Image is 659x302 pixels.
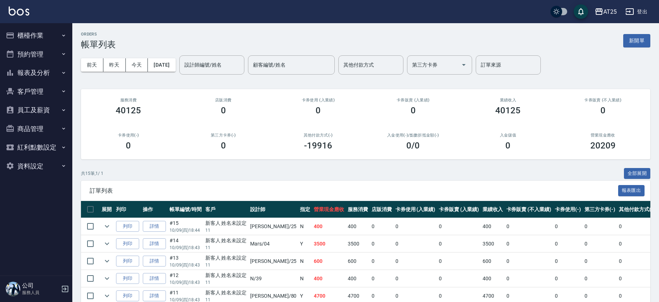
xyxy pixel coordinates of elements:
h2: 入金儲值 [469,133,547,138]
td: 0 [553,270,583,287]
th: 客戶 [204,201,249,218]
td: 0 [394,270,437,287]
td: 0 [394,235,437,252]
td: 0 [617,218,657,235]
a: 詳情 [143,238,166,249]
th: 指定 [298,201,312,218]
div: 新客人 姓名未設定 [205,289,247,297]
button: 列印 [116,290,139,302]
td: #13 [168,253,204,270]
th: 業績收入 [481,201,505,218]
td: N [298,218,312,235]
p: 11 [205,227,247,234]
button: 前天 [81,58,103,72]
td: 0 [553,253,583,270]
button: 報表匯出 [618,185,645,196]
div: 新客人 姓名未設定 [205,254,247,262]
button: [DATE] [148,58,175,72]
h3: 0 [221,140,226,151]
button: 列印 [116,273,139,284]
td: 3500 [312,235,346,252]
td: 400 [481,270,505,287]
th: 其他付款方式(-) [617,201,657,218]
button: expand row [102,273,112,284]
a: 詳情 [143,273,166,284]
h3: 20209 [590,140,616,151]
span: 訂單列表 [90,187,618,194]
h2: ORDERS [81,32,116,37]
td: 3500 [346,235,370,252]
td: 0 [437,270,481,287]
td: 0 [370,270,394,287]
h3: 0 [600,105,605,116]
td: 400 [346,270,370,287]
td: 0 [617,253,657,270]
h2: 卡券販賣 (不入業績) [564,98,642,102]
button: 昨天 [103,58,126,72]
div: AT25 [603,7,617,16]
p: 10/09 (四) 18:44 [170,227,202,234]
p: 10/09 (四) 18:43 [170,244,202,251]
button: 新開單 [623,34,650,47]
h5: 公司 [22,282,59,289]
h2: 業績收入 [469,98,547,102]
p: 10/09 (四) 18:43 [170,262,202,268]
button: Open [458,59,470,71]
td: 0 [505,218,553,235]
h3: 0 /0 [406,140,420,151]
button: expand row [102,221,112,232]
td: 0 [505,270,553,287]
td: 0 [394,253,437,270]
a: 新開單 [623,37,650,44]
td: N [298,270,312,287]
p: 共 15 筆, 1 / 1 [81,170,103,177]
h2: 卡券販賣 (入業績) [375,98,452,102]
button: 列印 [116,256,139,267]
td: 0 [437,235,481,252]
td: 0 [505,253,553,270]
td: 3500 [481,235,505,252]
h2: 卡券使用(-) [90,133,167,138]
button: save [574,4,588,19]
td: #14 [168,235,204,252]
div: 新客人 姓名未設定 [205,237,247,244]
td: 0 [394,218,437,235]
td: 0 [370,218,394,235]
td: 400 [312,218,346,235]
h2: 第三方卡券(-) [185,133,262,138]
img: Logo [9,7,29,16]
button: 列印 [116,221,139,232]
th: 卡券販賣 (不入業績) [505,201,553,218]
button: 今天 [126,58,148,72]
h3: 0 [316,105,321,116]
button: 資料設定 [3,157,69,176]
h3: 0 [221,105,226,116]
h2: 其他付款方式(-) [279,133,357,138]
td: 0 [583,235,617,252]
button: 紅利點數設定 [3,138,69,157]
td: 400 [346,218,370,235]
td: 0 [553,218,583,235]
th: 卡券販賣 (入業績) [437,201,481,218]
td: #15 [168,218,204,235]
th: 第三方卡券(-) [583,201,617,218]
p: 10/09 (四) 18:43 [170,279,202,286]
button: AT25 [592,4,620,19]
th: 展開 [100,201,114,218]
th: 卡券使用(-) [553,201,583,218]
div: 新客人 姓名未設定 [205,272,247,279]
button: 全部展開 [624,168,651,179]
p: 11 [205,262,247,268]
th: 帳單編號/時間 [168,201,204,218]
button: expand row [102,290,112,301]
td: 400 [312,270,346,287]
td: #12 [168,270,204,287]
h2: 入金使用(-) /點數折抵金額(-) [375,133,452,138]
td: 0 [553,235,583,252]
td: Y [298,235,312,252]
h3: -19916 [304,140,332,151]
td: 0 [437,253,481,270]
button: 客戶管理 [3,82,69,101]
button: 員工及薪資 [3,101,69,119]
button: 登出 [622,5,650,18]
